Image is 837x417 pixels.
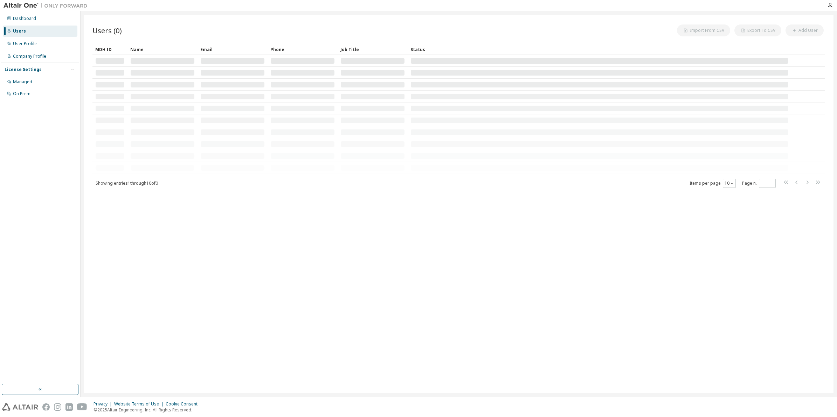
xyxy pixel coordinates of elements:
img: Altair One [4,2,91,9]
div: Managed [13,79,32,85]
div: Cookie Consent [166,401,202,407]
div: Email [200,44,265,55]
div: Privacy [94,401,114,407]
div: Users [13,28,26,34]
div: On Prem [13,91,30,97]
div: Company Profile [13,54,46,59]
div: Website Terms of Use [114,401,166,407]
img: altair_logo.svg [2,403,38,411]
img: youtube.svg [77,403,87,411]
div: MDH ID [95,44,125,55]
div: Dashboard [13,16,36,21]
span: Showing entries 1 through 10 of 0 [96,180,158,186]
div: User Profile [13,41,37,47]
img: linkedin.svg [65,403,73,411]
button: Add User [786,24,824,36]
button: Export To CSV [734,24,781,36]
span: Page n. [742,179,776,188]
div: Job Title [340,44,405,55]
button: 10 [725,181,734,186]
span: Items per page [690,179,736,188]
p: © 2025 Altair Engineering, Inc. All Rights Reserved. [94,407,202,413]
div: License Settings [5,67,42,72]
div: Phone [270,44,335,55]
button: Import From CSV [677,24,730,36]
div: Status [410,44,789,55]
img: facebook.svg [42,403,50,411]
div: Name [130,44,195,55]
img: instagram.svg [54,403,61,411]
span: Users (0) [92,26,122,35]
